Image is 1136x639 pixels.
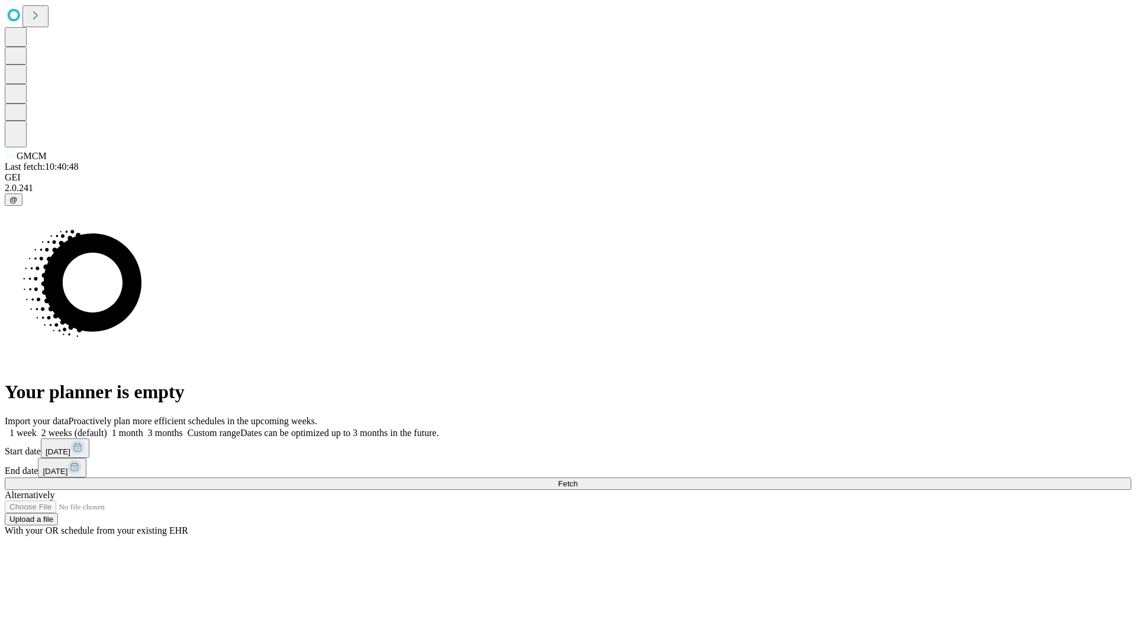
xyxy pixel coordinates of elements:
[112,428,143,438] span: 1 month
[41,428,107,438] span: 2 weeks (default)
[17,151,47,161] span: GMCM
[46,447,70,456] span: [DATE]
[5,458,1131,477] div: End date
[69,416,317,426] span: Proactively plan more efficient schedules in the upcoming weeks.
[5,162,79,172] span: Last fetch: 10:40:48
[5,381,1131,403] h1: Your planner is empty
[41,438,89,458] button: [DATE]
[5,438,1131,458] div: Start date
[5,525,188,535] span: With your OR schedule from your existing EHR
[5,183,1131,193] div: 2.0.241
[240,428,438,438] span: Dates can be optimized up to 3 months in the future.
[5,490,54,500] span: Alternatively
[9,428,37,438] span: 1 week
[5,172,1131,183] div: GEI
[5,477,1131,490] button: Fetch
[38,458,86,477] button: [DATE]
[5,513,58,525] button: Upload a file
[5,416,69,426] span: Import your data
[148,428,183,438] span: 3 months
[188,428,240,438] span: Custom range
[558,479,577,488] span: Fetch
[43,467,67,476] span: [DATE]
[5,193,22,206] button: @
[9,195,18,204] span: @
